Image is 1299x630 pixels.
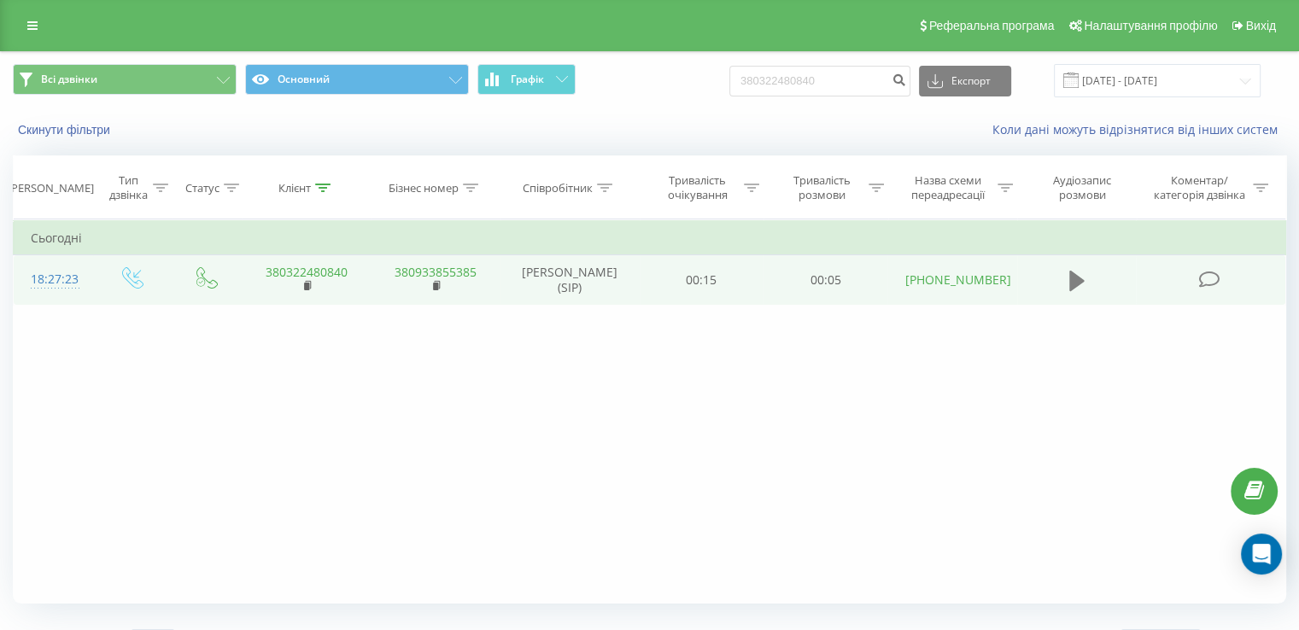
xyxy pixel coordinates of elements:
div: Аудіозапис розмови [1033,173,1132,202]
div: Бізнес номер [389,181,459,195]
div: Співробітник [523,181,593,195]
div: Тривалість розмови [779,173,864,202]
button: Скинути фільтри [13,122,119,137]
td: Сьогодні [14,221,1286,255]
div: 18:27:23 [31,263,76,296]
div: Тип дзвінка [108,173,148,202]
span: Вихід [1246,19,1276,32]
span: Реферальна програма [929,19,1055,32]
span: Всі дзвінки [41,73,97,86]
td: [PERSON_NAME] (SIP) [500,255,640,305]
div: Коментар/категорія дзвінка [1149,173,1249,202]
span: Графік [511,73,544,85]
button: Всі дзвінки [13,64,237,95]
button: Основний [245,64,469,95]
div: Open Intercom Messenger [1241,534,1282,575]
td: 00:15 [640,255,764,305]
div: Назва схеми переадресації [904,173,993,202]
input: Пошук за номером [729,66,910,96]
div: Клієнт [278,181,311,195]
a: [PHONE_NUMBER] [904,271,1010,288]
a: Коли дані можуть відрізнятися вiд інших систем [992,121,1286,137]
td: 00:05 [764,255,887,305]
a: 380322480840 [266,264,348,280]
button: Експорт [919,66,1011,96]
a: 380933855385 [395,264,477,280]
div: [PERSON_NAME] [8,181,94,195]
div: Статус [185,181,219,195]
span: Налаштування профілю [1084,19,1217,32]
div: Тривалість очікування [655,173,740,202]
button: Графік [477,64,576,95]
